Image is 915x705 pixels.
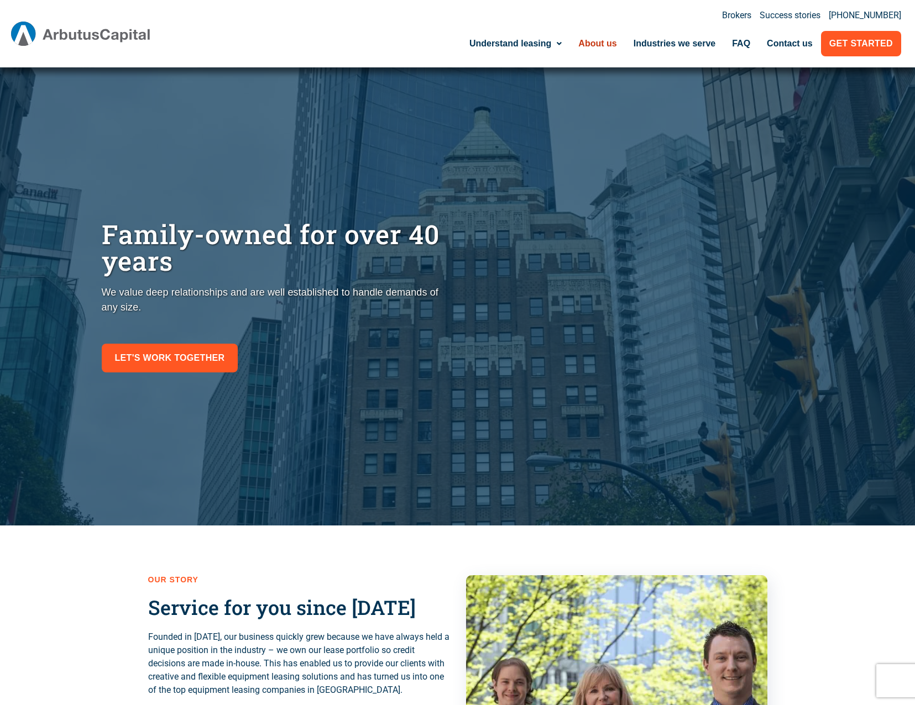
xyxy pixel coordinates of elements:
h3: Service for you since [DATE] [148,596,449,619]
a: Brokers [722,11,751,20]
a: Industries we serve [625,31,724,56]
a: Contact us [759,31,821,56]
a: Success stories [760,11,820,20]
h1: Family-owned for over 40 years [102,221,452,274]
a: Let's work together [102,344,238,372]
a: FAQ [724,31,759,56]
a: Understand leasing [461,31,570,56]
a: [PHONE_NUMBER] [829,11,901,20]
h2: Our Story [148,575,449,585]
span: Let's work together [115,350,225,366]
p: We value deep relationships and are well established to handle demands of any size. [102,285,452,315]
a: About us [570,31,625,56]
p: Founded in [DATE], our business quickly grew because we have always held a unique position in the... [148,630,449,697]
a: Get Started [821,31,901,56]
